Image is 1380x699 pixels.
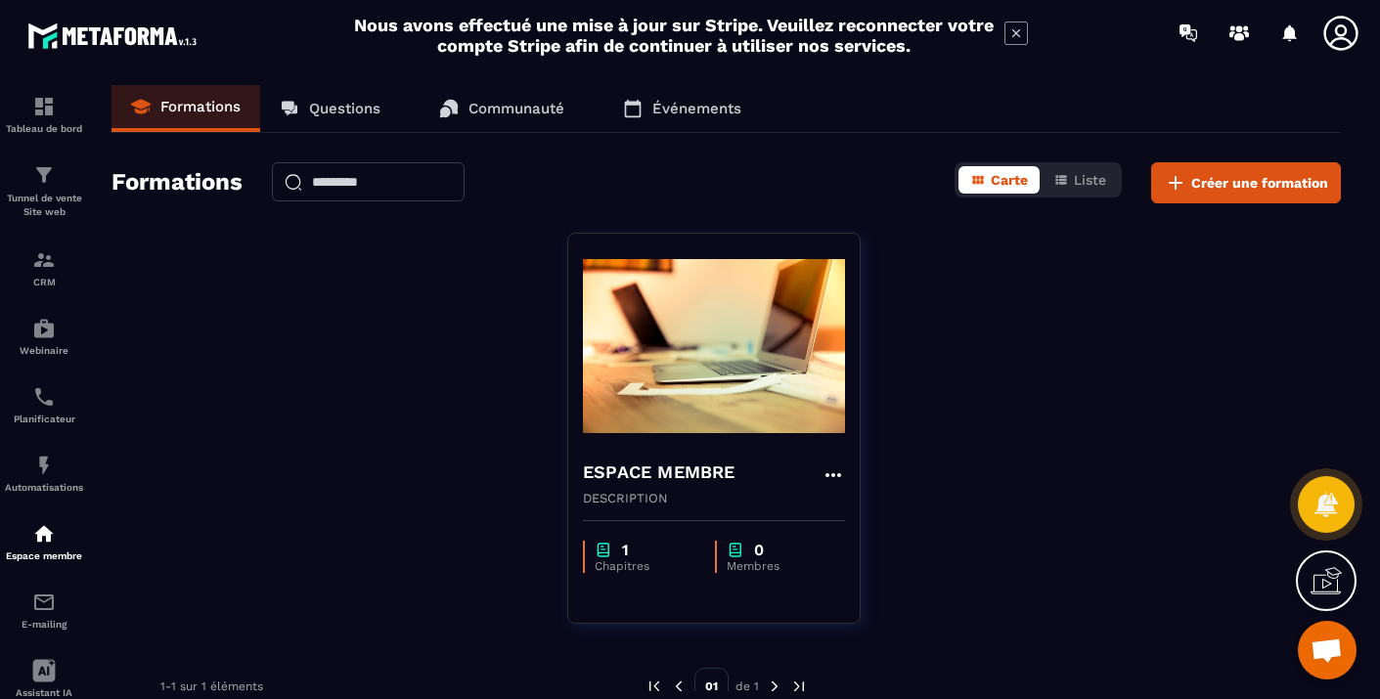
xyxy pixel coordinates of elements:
a: Formations [111,85,260,132]
p: Chapitres [595,559,695,573]
h2: Formations [111,162,243,203]
div: Ouvrir le chat [1298,621,1357,679]
img: chapter [595,541,612,559]
p: Tableau de bord [5,123,83,134]
a: emailemailE-mailing [5,576,83,644]
p: CRM [5,277,83,287]
a: formationformationCRM [5,234,83,302]
img: automations [32,454,56,477]
button: Créer une formation [1151,162,1341,203]
p: Webinaire [5,345,83,356]
a: schedulerschedulerPlanificateur [5,371,83,439]
span: Carte [991,172,1028,188]
img: email [32,590,56,614]
p: Automatisations [5,482,83,493]
img: formation [32,95,56,118]
img: formation [32,248,56,272]
a: Communauté [420,85,584,132]
p: Communauté [468,100,564,117]
span: Créer une formation [1191,173,1328,193]
a: formationformationTunnel de vente Site web [5,149,83,234]
img: chapter [727,541,744,559]
p: Formations [160,98,241,115]
p: DESCRIPTION [583,491,845,505]
button: Carte [958,166,1040,194]
button: Liste [1042,166,1118,194]
img: prev [670,677,688,695]
img: formation-background [583,248,845,444]
h2: Nous avons effectué une mise à jour sur Stripe. Veuillez reconnecter votre compte Stripe afin de ... [353,15,995,56]
p: de 1 [735,678,759,694]
p: Planificateur [5,414,83,424]
p: Assistant IA [5,687,83,698]
p: Tunnel de vente Site web [5,192,83,219]
img: scheduler [32,385,56,409]
p: Questions [309,100,380,117]
a: automationsautomationsEspace membre [5,507,83,576]
p: Membres [727,559,825,573]
a: formation-backgroundESPACE MEMBREDESCRIPTIONchapter1Chapitreschapter0Membres [567,233,885,648]
p: 1-1 sur 1 éléments [160,679,263,693]
img: next [766,677,783,695]
img: logo [27,18,203,54]
a: Questions [260,85,400,132]
a: formationformationTableau de bord [5,80,83,149]
p: 1 [622,541,629,559]
p: E-mailing [5,619,83,630]
h4: ESPACE MEMBRE [583,459,735,486]
img: formation [32,163,56,187]
img: prev [645,677,663,695]
p: 0 [754,541,764,559]
a: automationsautomationsAutomatisations [5,439,83,507]
img: automations [32,522,56,546]
a: Événements [603,85,761,132]
img: automations [32,317,56,340]
img: next [790,677,808,695]
span: Liste [1074,172,1106,188]
a: automationsautomationsWebinaire [5,302,83,371]
p: Événements [652,100,741,117]
p: Espace membre [5,550,83,561]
